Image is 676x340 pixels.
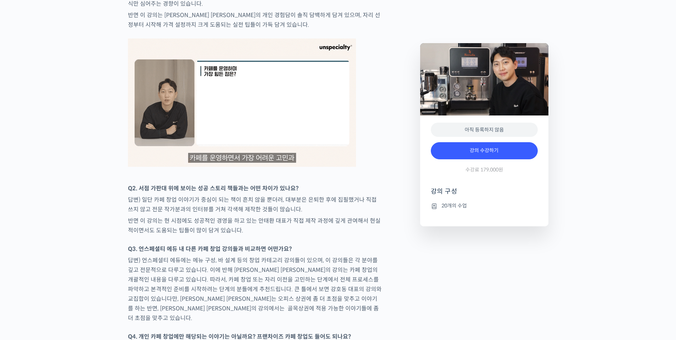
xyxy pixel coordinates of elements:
span: 설정 [110,237,119,242]
p: 답변) 일단 카페 창업 이야기가 중심이 되는 책이 흔치 않을 뿐더러, 대부분은 은퇴한 후에 집필했거나 직접 쓰지 않고 전문 작가분과의 인터뷰를 거쳐 각색해 제작한 것들이 많습니다. [128,195,382,214]
a: 설정 [92,226,137,244]
span: 홈 [22,237,27,242]
a: 홈 [2,226,47,244]
li: 20개의 수업 [431,202,538,210]
strong: Q3. 언스페셜티 에듀 내 다른 카페 창업 강의들과 비교하면 어떤가요? [128,245,292,253]
a: 강의 수강하기 [431,142,538,159]
p: 반면 이 강의는 [PERSON_NAME] [PERSON_NAME]의 개인 경험담이 솔직 담백하게 담겨 있으며, 자리 선정부터 시작해 가격 설정까지 크게 도움되는 실전 팁들이 ... [128,10,382,30]
p: 답변) 언스페셜티 에듀에는 메뉴 구성, 바 설계 등의 창업 카테고리 강의들이 있으며, 이 강의들은 각 분야를 깊고 전문적으로 다루고 있습니다. 이에 반해 [PERSON_NAM... [128,256,382,323]
span: 대화 [65,237,74,243]
p: 반면 이 강의는 현 시점에도 성공적인 경영을 하고 있는 안태환 대표가 직접 제작 과정에 깊게 관여해서 현실적이면서도 도움되는 팁들이 많이 담겨 있습니다. [128,216,382,235]
span: 수강료 179,000원 [465,166,503,173]
div: 아직 등록하지 않음 [431,123,538,137]
h4: 강의 구성 [431,187,538,201]
strong: Q2. 서점 가판대 위에 보이는 성공 스토리 책들과는 어떤 차이가 있나요? [128,185,299,192]
a: 대화 [47,226,92,244]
